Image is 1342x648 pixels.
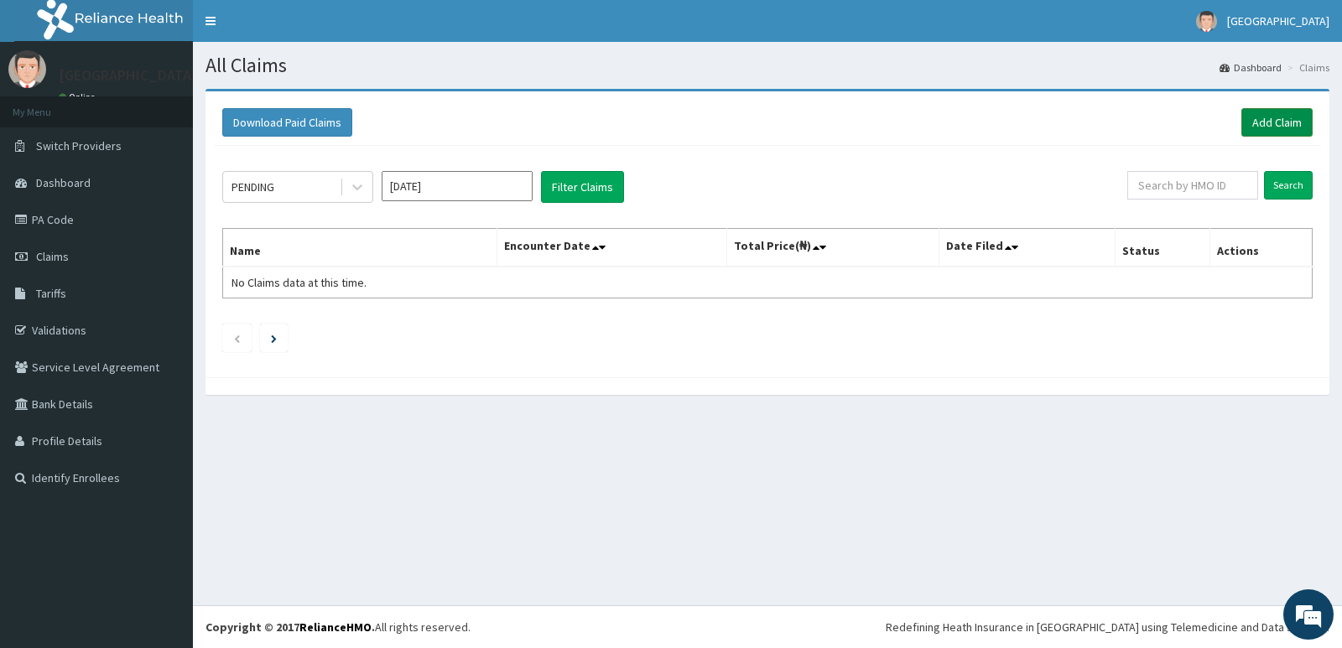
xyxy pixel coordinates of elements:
[8,50,46,88] img: User Image
[205,619,375,635] strong: Copyright © 2017 .
[36,138,122,153] span: Switch Providers
[1264,171,1313,200] input: Search
[1241,108,1313,137] a: Add Claim
[233,330,241,345] a: Previous page
[1196,11,1217,32] img: User Image
[1227,13,1329,29] span: [GEOGRAPHIC_DATA]
[59,91,99,103] a: Online
[1127,171,1259,200] input: Search by HMO ID
[231,275,367,290] span: No Claims data at this time.
[36,249,69,264] span: Claims
[939,229,1116,267] th: Date Filed
[886,619,1329,635] div: Redefining Heath Insurance in [GEOGRAPHIC_DATA] using Telemedicine and Data Science!
[1220,60,1282,75] a: Dashboard
[36,175,91,190] span: Dashboard
[223,229,497,267] th: Name
[231,179,274,195] div: PENDING
[222,108,352,137] button: Download Paid Claims
[726,229,939,267] th: Total Price(₦)
[193,605,1342,648] footer: All rights reserved.
[382,171,533,201] input: Select Month and Year
[36,286,66,301] span: Tariffs
[1209,229,1312,267] th: Actions
[271,330,277,345] a: Next page
[205,54,1329,76] h1: All Claims
[59,68,197,83] p: [GEOGRAPHIC_DATA]
[1115,229,1209,267] th: Status
[1283,60,1329,75] li: Claims
[497,229,726,267] th: Encounter Date
[299,619,372,635] a: RelianceHMO
[541,171,624,203] button: Filter Claims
